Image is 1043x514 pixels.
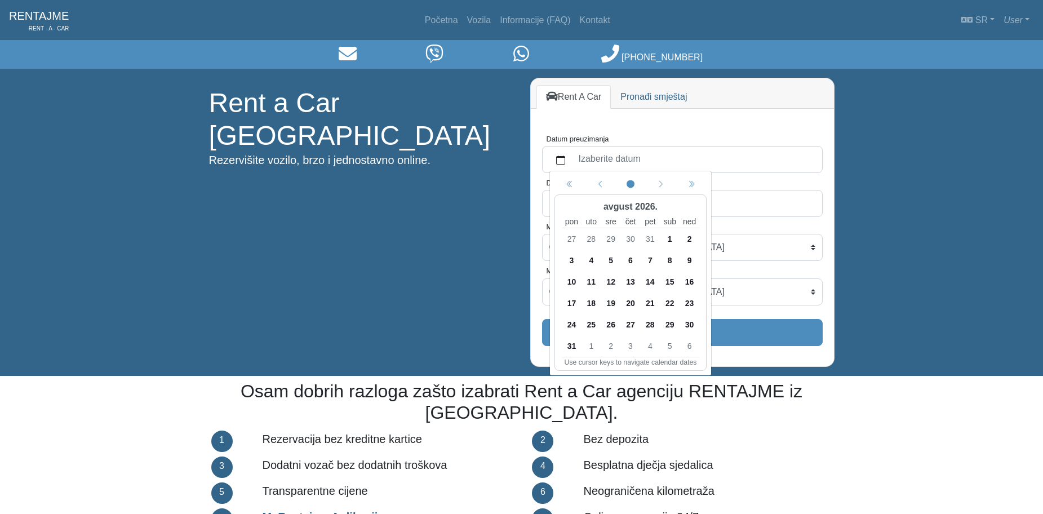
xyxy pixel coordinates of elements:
[641,337,659,355] span: 4
[9,5,69,36] a: RENTAJMERENT - A - CAR
[640,216,660,228] small: petak
[680,316,698,334] span: 30
[581,271,601,293] div: utorak, 11. avgust 2026.
[562,294,580,312] span: 17
[676,176,707,192] button: Next year
[602,294,620,312] span: 19
[549,149,572,170] button: calendar
[581,228,601,250] div: utorak, 28. jul 2026.
[680,251,698,269] span: 9
[975,15,988,25] span: sr
[581,293,601,314] div: utorak, 18. avgust 2026.
[640,271,660,293] div: petak, 14. avgust 2026.
[582,337,600,355] span: 1
[562,293,582,314] div: ponedeljak, 17. avgust 2026.
[622,52,703,62] span: [PHONE_NUMBER]
[581,314,601,335] div: utorak, 25. avgust 2026.
[641,230,659,248] span: 31
[601,293,620,314] div: sreda, 19. avgust 2026.
[556,156,565,165] svg: calendar
[211,482,233,504] div: 5
[547,265,597,276] label: Mjesto povratka
[660,250,680,271] div: subota, 8. avgust 2026.
[596,181,604,189] svg: chevron left
[532,431,553,452] div: 2
[620,314,640,335] div: četvrtak, 27. avgust 2026.
[562,216,582,228] small: ponedeljak
[602,273,620,291] span: 12
[622,251,640,269] span: 6
[582,230,600,248] span: 28
[601,250,620,271] div: sreda, 5. avgust 2026.
[601,52,703,62] a: [PHONE_NUMBER]
[554,176,707,192] div: Calendar navigation
[582,273,600,291] span: 11
[641,316,659,334] span: 28
[575,9,615,32] a: Kontakt
[660,337,678,355] span: 5
[999,9,1034,32] a: User
[641,251,659,269] span: 7
[640,335,660,357] div: petak, 4. septembar 2026.
[254,428,521,454] div: Rezervacija bez kreditne kartice
[620,216,640,228] small: četvrtak
[1004,15,1023,25] em: User
[680,228,699,250] div: nedelja, 2. avgust 2026.
[627,181,634,189] svg: circle fill
[602,337,620,355] span: 2
[532,482,553,504] div: 6
[680,230,698,248] span: 2
[602,251,620,269] span: 5
[641,294,659,312] span: 21
[601,216,620,228] small: sreda
[562,230,580,248] span: 27
[582,251,600,269] span: 4
[601,335,620,357] div: sreda, 2. septembar 2026.
[611,85,696,109] a: Pronađi smještaj
[575,428,842,454] div: Bez depozita
[660,335,680,357] div: subota, 5. septembar 2026.
[602,230,620,248] span: 29
[582,316,600,334] span: 25
[562,198,699,216] div: avgust 2026.
[680,293,699,314] div: nedelja, 23. avgust 2026.
[660,314,680,335] div: subota, 29. avgust 2026.
[680,294,698,312] span: 23
[660,273,678,291] span: 15
[640,250,660,271] div: petak, 7. avgust 2026.
[680,271,699,293] div: nedelja, 16. avgust 2026.
[575,454,842,480] div: Besplatna dječja sjedalica
[622,273,640,291] span: 13
[620,271,640,293] div: četvrtak, 13. avgust 2026.
[622,337,640,355] span: 3
[601,271,620,293] div: sreda, 12. avgust 2026.
[562,273,580,291] span: 10
[687,181,695,189] svg: chevron double left
[660,251,678,269] span: 8
[615,176,646,192] button: Current month
[562,316,580,334] span: 24
[660,316,678,334] span: 29
[640,293,660,314] div: petak, 21. avgust 2026.
[566,181,574,189] svg: chevron double left
[601,228,620,250] div: sreda, 29. jul 2026.
[646,176,676,192] button: Next month
[581,250,601,271] div: utorak, 4. avgust 2026.
[562,357,699,367] div: Use cursor keys to navigate calendar dates
[660,271,680,293] div: subota, 15. avgust 2026.
[622,316,640,334] span: 27
[585,176,615,192] button: Previous month
[562,250,582,271] div: ponedeljak, 3. avgust 2026.
[547,178,597,188] label: Datum povratka
[495,9,575,32] a: Informacije (FAQ)
[660,228,680,250] div: subota, 1. avgust 2026.
[463,9,496,32] a: Vozila
[211,457,233,478] div: 3
[572,149,815,170] label: Izaberite datum
[641,273,659,291] span: 14
[420,9,463,32] a: Početna
[660,230,678,248] span: 1
[680,337,698,355] span: 6
[581,216,601,228] small: utorak
[622,230,640,248] span: 30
